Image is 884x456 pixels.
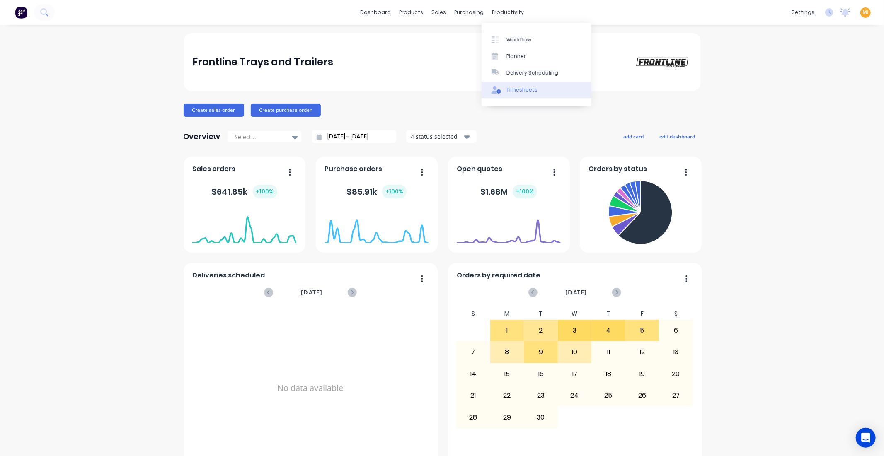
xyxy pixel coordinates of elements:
[192,54,333,70] div: Frontline Trays and Trailers
[490,308,524,320] div: M
[591,308,625,320] div: T
[253,185,277,198] div: + 100 %
[457,342,490,362] div: 7
[506,36,531,43] div: Workflow
[411,132,463,141] div: 4 status selected
[325,164,382,174] span: Purchase orders
[427,6,450,19] div: sales
[654,131,701,142] button: edit dashboard
[480,185,537,198] div: $ 1.68M
[862,9,869,16] span: MI
[659,320,693,341] div: 6
[659,385,693,406] div: 27
[192,164,235,174] span: Sales orders
[457,407,490,427] div: 28
[482,31,591,48] a: Workflow
[457,164,502,174] span: Open quotes
[184,128,220,145] div: Overview
[626,320,659,341] div: 5
[592,342,625,362] div: 11
[491,364,524,384] div: 15
[626,385,659,406] div: 26
[565,288,587,297] span: [DATE]
[558,385,591,406] div: 24
[456,308,490,320] div: S
[524,308,558,320] div: T
[592,385,625,406] div: 25
[395,6,427,19] div: products
[482,65,591,81] a: Delivery Scheduling
[406,130,477,143] button: 4 status selected
[482,82,591,98] a: Timesheets
[787,6,819,19] div: settings
[659,364,693,384] div: 20
[856,428,876,448] div: Open Intercom Messenger
[506,69,558,77] div: Delivery Scheduling
[634,55,692,68] img: Frontline Trays and Trailers
[659,308,693,320] div: S
[626,342,659,362] div: 12
[625,308,659,320] div: F
[346,185,407,198] div: $ 85.91k
[491,407,524,427] div: 29
[491,342,524,362] div: 8
[491,320,524,341] div: 1
[592,320,625,341] div: 4
[558,364,591,384] div: 17
[524,364,557,384] div: 16
[15,6,27,19] img: Factory
[506,53,526,60] div: Planner
[524,385,557,406] div: 23
[558,320,591,341] div: 3
[301,288,322,297] span: [DATE]
[558,308,592,320] div: W
[618,131,649,142] button: add card
[558,342,591,362] div: 10
[592,364,625,384] div: 18
[659,342,693,362] div: 13
[457,385,490,406] div: 21
[491,385,524,406] div: 22
[251,104,321,117] button: Create purchase order
[356,6,395,19] a: dashboard
[382,185,407,198] div: + 100 %
[482,48,591,65] a: Planner
[513,185,537,198] div: + 100 %
[184,104,244,117] button: Create sales order
[192,270,265,280] span: Deliveries scheduled
[450,6,488,19] div: purchasing
[626,364,659,384] div: 19
[524,342,557,362] div: 9
[524,320,557,341] div: 2
[457,364,490,384] div: 14
[524,407,557,427] div: 30
[488,6,528,19] div: productivity
[589,164,647,174] span: Orders by status
[506,86,538,94] div: Timesheets
[212,185,277,198] div: $ 641.85k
